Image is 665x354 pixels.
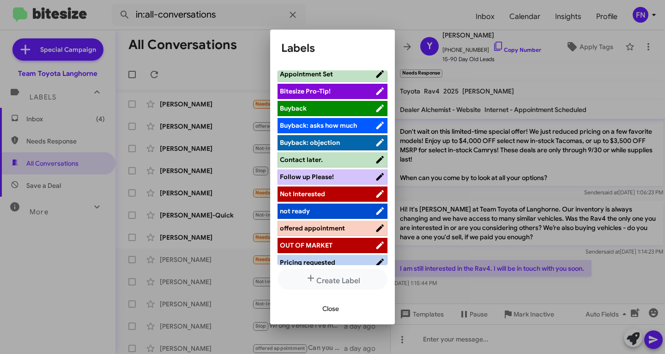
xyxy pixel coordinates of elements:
[315,300,346,317] button: Close
[280,173,334,181] span: Follow up Please!
[280,258,335,267] span: Pricing requested
[322,300,339,317] span: Close
[280,207,310,215] span: not ready
[280,224,345,232] span: offered appointment
[280,241,332,249] span: OUT OF MARKET
[278,269,387,290] button: Create Label
[280,87,331,95] span: Bitesize Pro-Tip!
[280,138,340,147] span: Buyback: objection
[280,104,307,112] span: Buyback
[280,121,357,130] span: Buyback: asks how much
[280,70,333,78] span: Appointment Set
[280,155,323,164] span: Contact later.
[281,41,384,56] h1: Labels
[280,190,325,198] span: Not Interested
